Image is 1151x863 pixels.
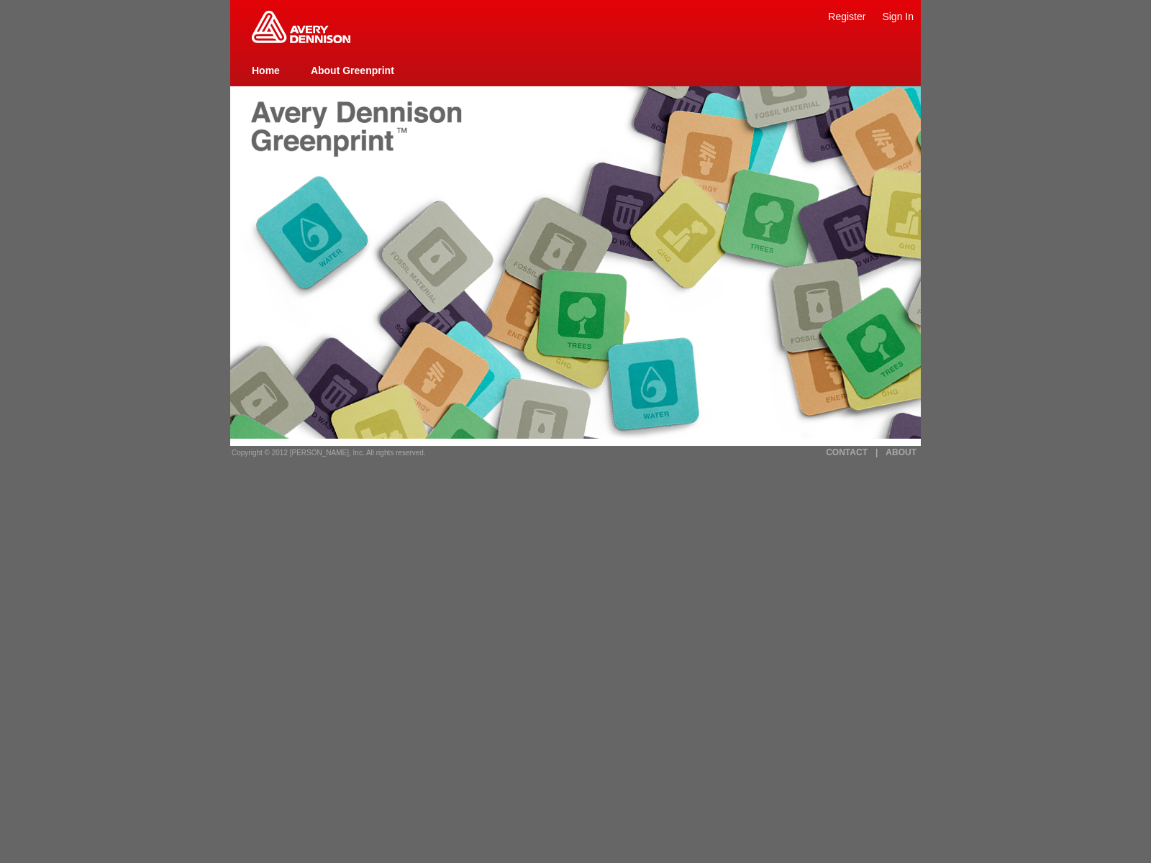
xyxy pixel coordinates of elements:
a: CONTACT [826,447,868,457]
a: | [875,447,878,457]
a: Greenprint [252,36,350,45]
img: Home [252,11,350,43]
a: Register [828,11,865,22]
a: Sign In [882,11,914,22]
a: Home [252,65,280,76]
a: About Greenprint [311,65,394,76]
span: Copyright © 2012 [PERSON_NAME], Inc. All rights reserved. [232,449,426,457]
a: ABOUT [886,447,916,457]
